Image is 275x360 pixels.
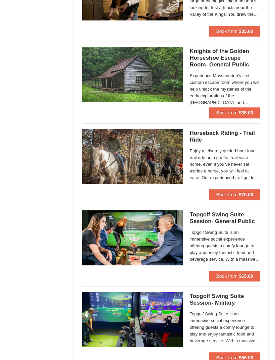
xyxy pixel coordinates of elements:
[189,148,260,181] span: Enjoy a leisurely guided hour long trail ride on a gentle, trail-wise horse, even if you’ve never...
[209,189,260,200] button: Book from $75.00
[216,273,237,279] span: Book from
[82,292,183,347] img: 19664770-40-fe46a84b.jpg
[216,192,237,197] span: Book from
[209,107,260,118] button: Book from $35.00
[189,130,260,143] h5: Horseback Riding - Trail Ride
[189,293,260,306] h5: Topgolf Swing Suite Session- Military
[189,211,260,225] h5: Topgolf Swing Suite Session- General Public
[82,210,183,265] img: 19664770-17-d333e4c3.jpg
[216,29,237,34] span: Book from
[216,110,237,115] span: Book from
[82,129,183,184] img: 21584748-79-4e8ac5ed.jpg
[189,48,260,68] h5: Knights of the Golden Horseshoe Escape Room- General Public
[82,47,183,102] img: 6619913-491-e8ed24e0.jpg
[189,72,260,106] span: Experience Massanutten’s first custom escape room where you will help unlock the mysteries of the...
[189,311,260,344] span: Topgolf Swing Suite is an immersive social experience offering guests a comfy lounge to play and ...
[239,192,253,197] strong: $75.00
[209,26,260,37] button: Book from $35.00
[239,273,253,279] strong: $65.00
[239,110,253,115] strong: $35.00
[239,29,253,34] strong: $35.00
[189,229,260,263] span: Topgolf Swing Suite is an immersive social experience offering guests a comfy lounge to play and ...
[209,271,260,281] button: Book from $65.00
